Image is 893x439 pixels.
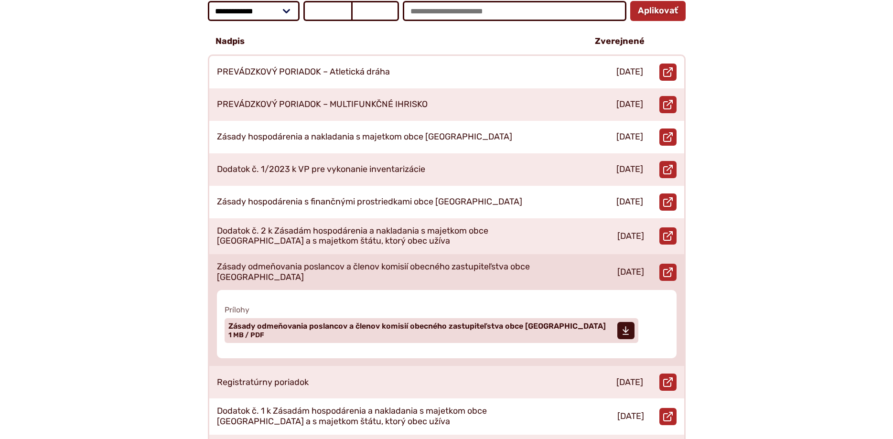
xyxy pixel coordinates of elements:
[616,197,643,207] p: [DATE]
[208,1,300,21] select: Zoradiť dokumenty
[351,1,399,21] input: Dátum do
[217,226,572,246] p: Dodatok č. 2 k Zásadám hospodárenia a nakladania s majetkom obce [GEOGRAPHIC_DATA] a s majetkom š...
[228,331,264,339] span: 1 MB / PDF
[217,262,572,282] p: Zásady odmeňovania poslancov a členov komisií obecného zastupiteľstva obce [GEOGRAPHIC_DATA]
[616,99,643,110] p: [DATE]
[616,67,643,77] p: [DATE]
[617,267,644,278] p: [DATE]
[403,1,626,21] input: Hľadať v dokumentoch
[225,318,638,343] a: Zásady odmeňovania poslancov a členov komisií obecného zastupiteľstva obce [GEOGRAPHIC_DATA] 1 MB...
[617,231,644,242] p: [DATE]
[616,132,643,142] p: [DATE]
[217,99,428,110] p: PREVÁDZKOVÝ PORIADOK – MULTIFUNKČNÉ IHRISKO
[217,406,572,427] p: Dodatok č. 1 k Zásadám hospodárenia a nakladania s majetkom obce [GEOGRAPHIC_DATA] a s majetkom š...
[630,1,686,21] button: Aplikovať
[228,322,606,330] span: Zásady odmeňovania poslancov a členov komisií obecného zastupiteľstva obce [GEOGRAPHIC_DATA]
[217,197,522,207] p: Zásady hospodárenia s finančnými prostriedkami obce [GEOGRAPHIC_DATA]
[217,377,309,388] p: Registratúrny poriadok
[595,36,645,47] p: Zverejnené
[217,164,425,175] p: Dodatok č. 1/2023 k VP pre vykonanie inventarizácie
[303,1,351,21] input: Dátum od
[215,36,245,47] p: Nadpis
[217,132,512,142] p: Zásady hospodárenia a nakladania s majetkom obce [GEOGRAPHIC_DATA]
[217,67,390,77] p: PREVÁDZKOVÝ PORIADOK – Atletická dráha
[616,377,643,388] p: [DATE]
[225,305,669,314] span: Prílohy
[616,164,643,175] p: [DATE]
[617,411,644,422] p: [DATE]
